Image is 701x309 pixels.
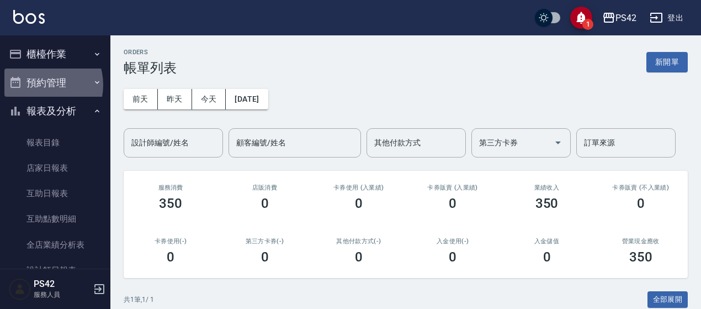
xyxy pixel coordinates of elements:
[419,238,486,245] h2: 入金使用(-)
[4,130,106,155] a: 報表目錄
[158,89,192,109] button: 昨天
[4,232,106,258] a: 全店業績分析表
[607,184,675,191] h2: 卡券販賣 (不入業績)
[124,49,177,56] h2: ORDERS
[615,11,636,25] div: PS42
[535,196,559,211] h3: 350
[325,238,392,245] h2: 其他付款方式(-)
[325,184,392,191] h2: 卡券使用 (入業績)
[4,97,106,125] button: 報表及分析
[646,52,688,72] button: 新開單
[646,56,688,67] a: 新開單
[13,10,45,24] img: Logo
[159,196,182,211] h3: 350
[4,69,106,97] button: 預約管理
[137,184,204,191] h3: 服務消費
[647,291,688,308] button: 全部展開
[9,278,31,300] img: Person
[124,60,177,76] h3: 帳單列表
[598,7,641,29] button: PS42
[582,19,593,30] span: 1
[167,249,174,265] h3: 0
[124,295,154,305] p: 共 1 筆, 1 / 1
[261,196,269,211] h3: 0
[355,196,363,211] h3: 0
[4,181,106,206] a: 互助日報表
[4,206,106,232] a: 互助點數明細
[419,184,486,191] h2: 卡券販賣 (入業績)
[645,8,688,28] button: 登出
[570,7,592,29] button: save
[513,238,580,245] h2: 入金儲值
[124,89,158,109] button: 前天
[449,196,456,211] h3: 0
[231,238,298,245] h2: 第三方卡券(-)
[449,249,456,265] h3: 0
[34,279,90,290] h5: PS42
[4,155,106,181] a: 店家日報表
[543,249,551,265] h3: 0
[637,196,645,211] h3: 0
[34,290,90,300] p: 服務人員
[607,238,675,245] h2: 營業現金應收
[4,40,106,69] button: 櫃檯作業
[192,89,226,109] button: 今天
[226,89,268,109] button: [DATE]
[231,184,298,191] h2: 店販消費
[4,258,106,283] a: 設計師日報表
[261,249,269,265] h3: 0
[137,238,204,245] h2: 卡券使用(-)
[549,134,567,151] button: Open
[629,249,652,265] h3: 350
[355,249,363,265] h3: 0
[513,184,580,191] h2: 業績收入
